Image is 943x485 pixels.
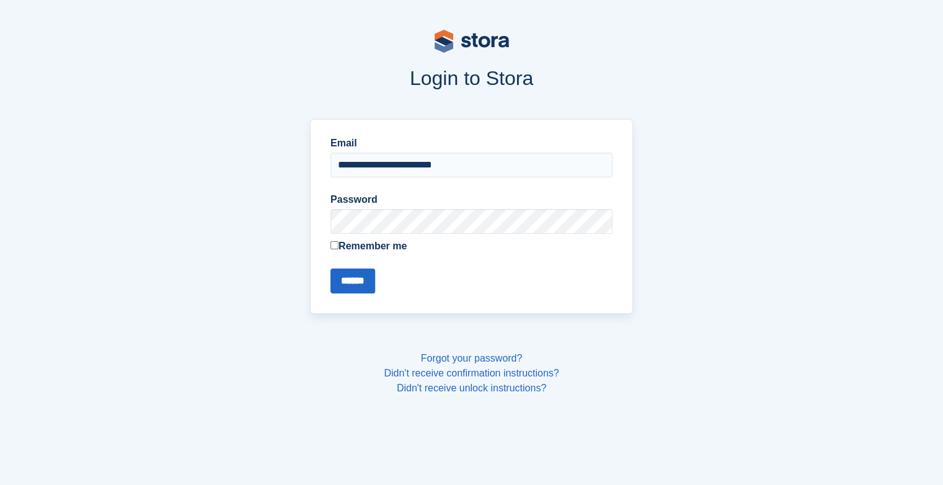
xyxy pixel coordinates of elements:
h1: Login to Stora [74,67,870,89]
label: Password [330,192,613,207]
a: Didn't receive unlock instructions? [397,383,546,393]
label: Email [330,136,613,151]
label: Remember me [330,239,613,254]
img: stora-logo-53a41332b3708ae10de48c4981b4e9114cc0af31d8433b30ea865607fb682f29.svg [435,30,509,53]
input: Remember me [330,241,339,249]
a: Forgot your password? [421,353,523,363]
a: Didn't receive confirmation instructions? [384,368,559,378]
